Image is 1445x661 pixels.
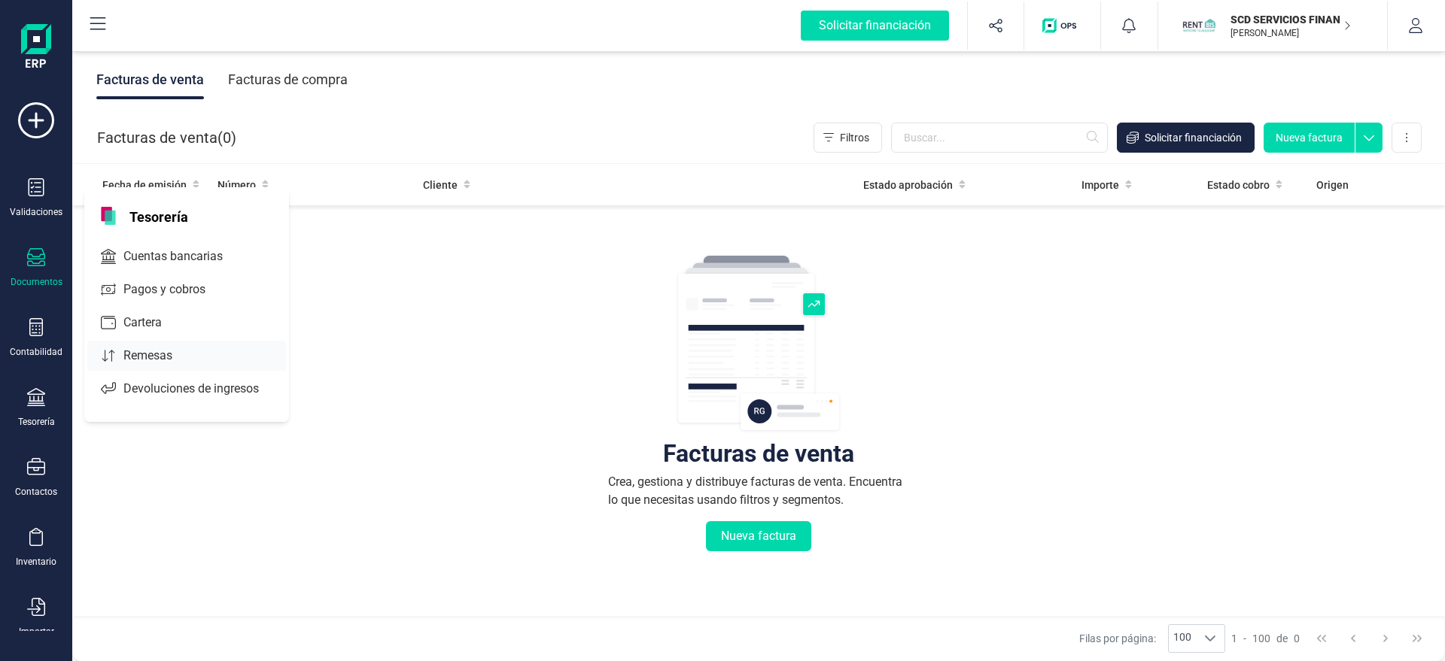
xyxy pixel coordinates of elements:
span: Importe [1081,177,1119,193]
span: Remesas [117,347,199,365]
img: Logo Finanedi [21,24,51,72]
div: - [1231,631,1300,646]
span: Pagos y cobros [117,280,233,299]
img: img-empty-table.svg [676,253,841,434]
span: Estado cobro [1207,177,1270,193]
div: Solicitar financiación [801,11,949,41]
span: 1 [1231,631,1237,646]
p: SCD SERVICIOS FINANCIEROS SL [1231,12,1351,27]
div: Importar [19,626,54,638]
button: Last Page [1403,624,1431,653]
img: Logo de OPS [1042,18,1082,33]
div: Filas por página: [1079,624,1225,653]
div: Validaciones [10,206,62,218]
span: 100 [1169,625,1196,652]
button: SCSCD SERVICIOS FINANCIEROS SL[PERSON_NAME] [1176,2,1369,50]
p: [PERSON_NAME] [1231,27,1351,39]
span: Fecha de emisión [102,177,187,193]
button: Solicitar financiación [1117,123,1255,153]
span: de [1276,631,1288,646]
span: Tesorería [120,207,197,225]
button: Previous Page [1339,624,1367,653]
img: SC [1182,9,1215,42]
span: 100 [1252,631,1270,646]
button: Filtros [814,123,882,153]
div: Inventario [16,556,56,568]
span: Cuentas bancarias [117,247,250,265]
button: Nueva factura [706,521,811,551]
button: Nueva factura [1264,123,1355,153]
div: Contabilidad [10,346,62,358]
div: Facturas de venta [96,60,204,99]
span: Filtros [840,130,869,145]
div: Facturas de compra [228,60,348,99]
div: Contactos [15,486,57,498]
input: Buscar... [891,123,1108,153]
div: Documentos [11,276,62,288]
button: Logo de OPS [1033,2,1091,50]
button: Solicitar financiación [783,2,967,50]
span: 0 [1294,631,1300,646]
span: Número [218,177,256,193]
span: Solicitar financiación [1145,130,1242,145]
div: Tesorería [18,416,55,428]
span: Cliente [423,177,458,193]
span: Origen [1316,177,1349,193]
span: 0 [223,127,231,148]
button: First Page [1307,624,1336,653]
div: Facturas de venta ( ) [97,123,236,153]
span: Devoluciones de ingresos [117,380,286,398]
div: Facturas de venta [663,446,854,461]
div: Crea, gestiona y distribuye facturas de venta. Encuentra lo que necesitas usando filtros y segmen... [608,473,909,509]
button: Next Page [1371,624,1400,653]
span: Cartera [117,314,189,332]
span: Estado aprobación [863,177,953,193]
